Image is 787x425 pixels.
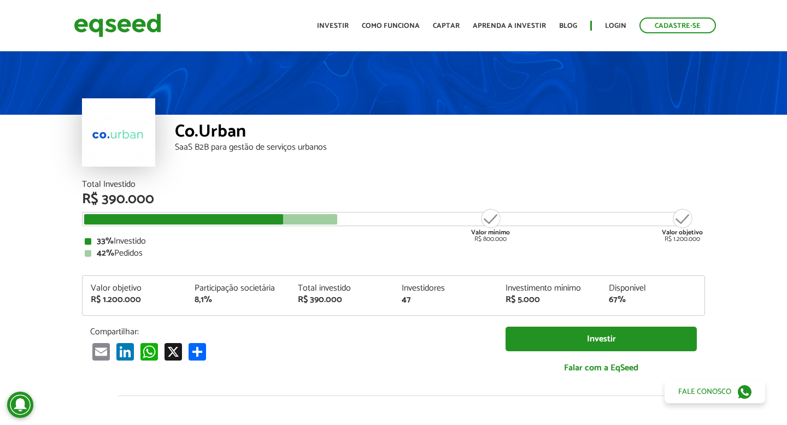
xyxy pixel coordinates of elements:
a: WhatsApp [138,343,160,361]
strong: 33% [97,234,114,249]
div: R$ 1.200.000 [662,208,703,243]
a: Falar com a EqSeed [506,357,697,379]
div: R$ 1.200.000 [91,296,178,304]
a: Login [605,22,626,29]
a: Captar [433,22,460,29]
strong: Valor objetivo [662,227,703,238]
div: Total investido [298,284,385,293]
a: Investir [506,327,697,351]
div: R$ 390.000 [82,192,705,206]
div: R$ 390.000 [298,296,385,304]
div: Investidores [402,284,489,293]
div: 8,1% [195,296,282,304]
strong: Valor mínimo [471,227,510,238]
a: LinkedIn [114,343,136,361]
a: Blog [559,22,577,29]
a: Email [90,343,112,361]
a: Investir [317,22,349,29]
div: Participação societária [195,284,282,293]
div: 47 [402,296,489,304]
a: X [162,343,184,361]
a: Como funciona [362,22,420,29]
a: Share [186,343,208,361]
div: SaaS B2B para gestão de serviços urbanos [175,143,705,152]
div: R$ 800.000 [470,208,511,243]
strong: 42% [97,246,114,261]
div: Disponível [609,284,696,293]
img: EqSeed [74,11,161,40]
a: Fale conosco [665,380,765,403]
div: Investimento mínimo [506,284,593,293]
a: Aprenda a investir [473,22,546,29]
div: 67% [609,296,696,304]
div: R$ 5.000 [506,296,593,304]
div: Total Investido [82,180,705,189]
div: Investido [85,237,702,246]
div: Pedidos [85,249,702,258]
div: Co.Urban [175,123,705,143]
div: Valor objetivo [91,284,178,293]
p: Compartilhar: [90,327,489,337]
a: Cadastre-se [639,17,716,33]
